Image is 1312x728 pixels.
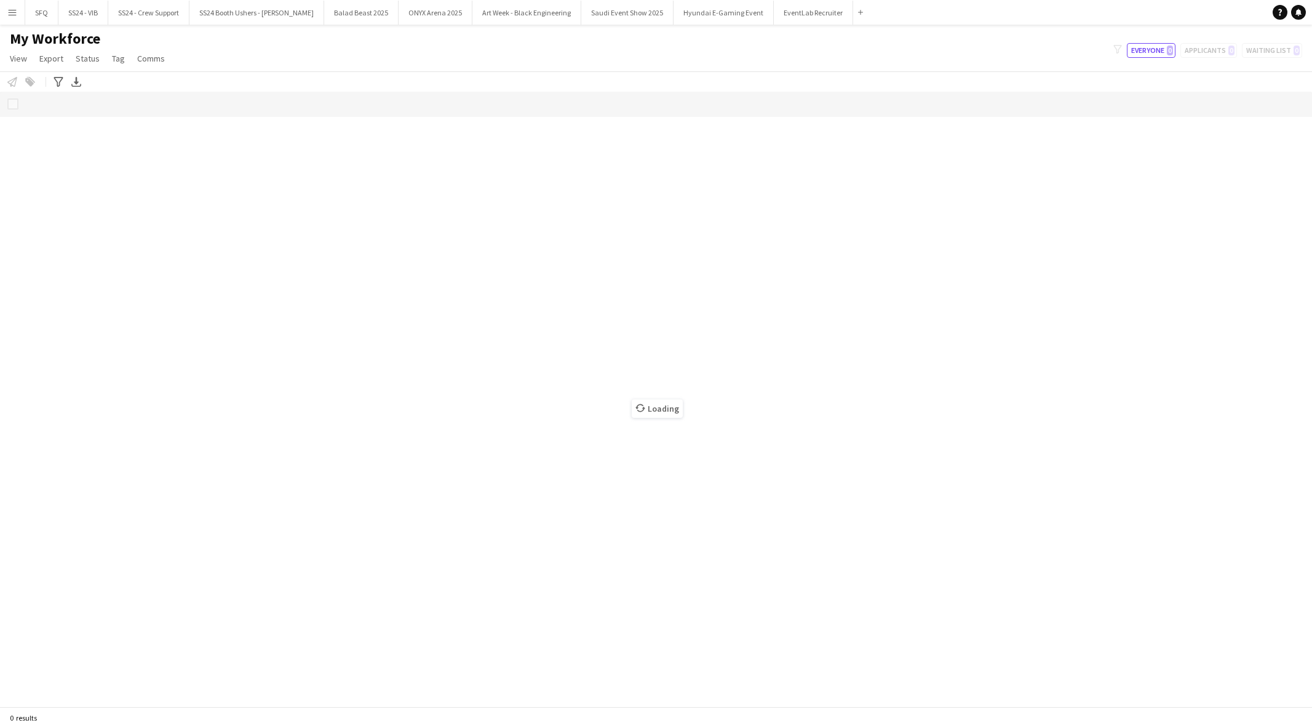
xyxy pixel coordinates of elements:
[5,50,32,66] a: View
[39,53,63,64] span: Export
[1127,43,1175,58] button: Everyone0
[76,53,100,64] span: Status
[632,399,683,418] span: Loading
[324,1,399,25] button: Balad Beast 2025
[34,50,68,66] a: Export
[107,50,130,66] a: Tag
[581,1,674,25] button: Saudi Event Show 2025
[10,30,100,48] span: My Workforce
[774,1,853,25] button: EventLab Recruiter
[71,50,105,66] a: Status
[58,1,108,25] button: SS24 - VIB
[137,53,165,64] span: Comms
[51,74,66,89] app-action-btn: Advanced filters
[10,53,27,64] span: View
[1167,46,1173,55] span: 0
[399,1,472,25] button: ONYX Arena 2025
[108,1,189,25] button: SS24 - Crew Support
[112,53,125,64] span: Tag
[472,1,581,25] button: Art Week - Black Engineering
[132,50,170,66] a: Comms
[25,1,58,25] button: SFQ
[69,74,84,89] app-action-btn: Export XLSX
[674,1,774,25] button: Hyundai E-Gaming Event
[189,1,324,25] button: SS24 Booth Ushers - [PERSON_NAME]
